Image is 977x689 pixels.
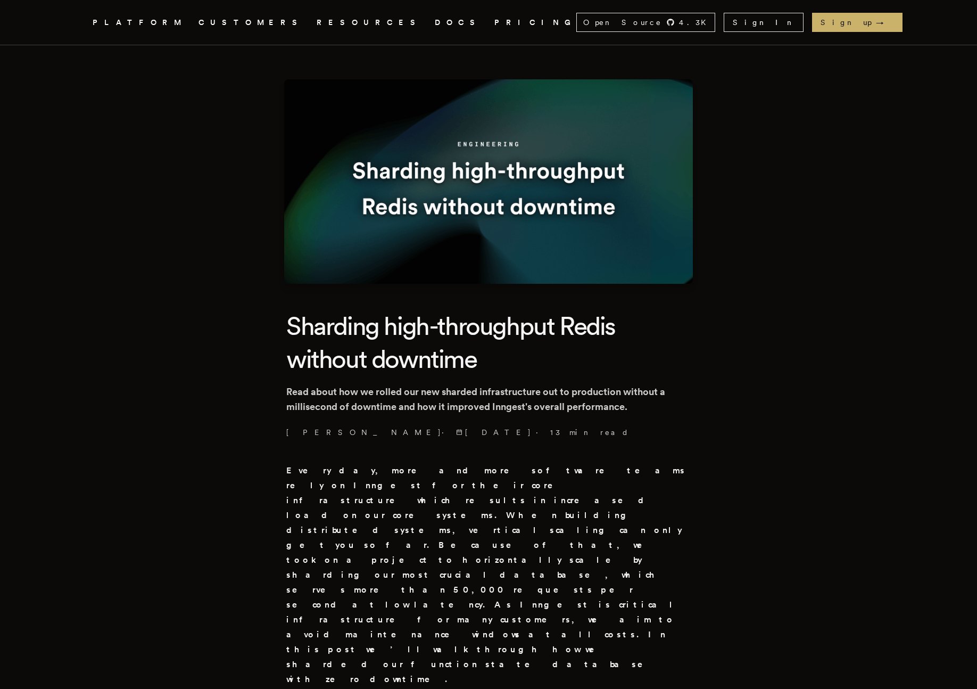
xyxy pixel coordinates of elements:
a: CUSTOMERS [198,16,304,29]
a: Sign In [724,13,804,32]
span: Open Source [583,17,662,28]
button: PLATFORM [93,16,186,29]
button: RESOURCES [317,16,422,29]
img: Featured image for Sharding high-throughput Redis without downtime blog post [284,79,693,284]
p: [PERSON_NAME] · · [286,427,691,438]
p: Read about how we rolled our new sharded infrastructure out to production without a millisecond o... [286,384,691,414]
span: 4.3 K [679,17,713,28]
span: 13 min read [550,427,629,438]
h1: Sharding high-throughput Redis without downtime [286,309,691,376]
span: [DATE] [456,427,532,438]
a: Sign up [812,13,903,32]
strong: Every day, more and more software teams rely on Inngest for their core infrastructure which resul... [286,465,686,684]
a: PRICING [494,16,576,29]
span: → [876,17,894,28]
a: DOCS [435,16,482,29]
